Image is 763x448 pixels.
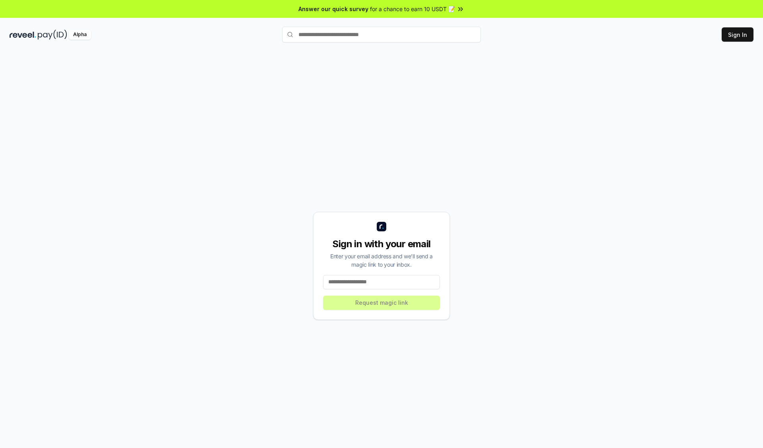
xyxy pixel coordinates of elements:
img: logo_small [377,222,386,231]
img: reveel_dark [10,30,36,40]
span: Answer our quick survey [298,5,368,13]
img: pay_id [38,30,67,40]
button: Sign In [722,27,753,42]
span: for a chance to earn 10 USDT 📝 [370,5,455,13]
div: Alpha [69,30,91,40]
div: Enter your email address and we’ll send a magic link to your inbox. [323,252,440,269]
div: Sign in with your email [323,238,440,250]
